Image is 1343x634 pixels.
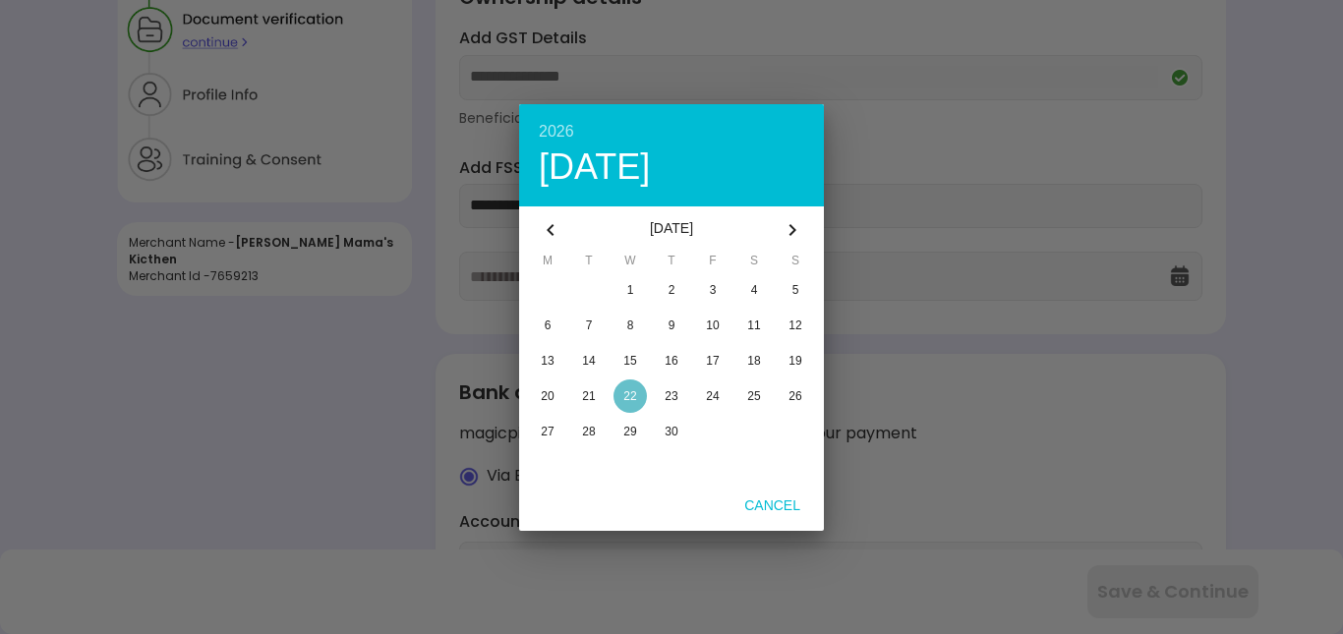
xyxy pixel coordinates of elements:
[541,389,554,403] span: 20
[610,415,651,448] button: 29
[775,254,816,273] span: S
[527,415,568,448] button: 27
[610,254,651,273] span: W
[627,318,634,332] span: 8
[692,379,733,413] button: 24
[527,379,568,413] button: 20
[710,283,717,297] span: 3
[775,344,816,377] button: 19
[527,344,568,377] button: 13
[651,415,692,448] button: 30
[651,254,692,273] span: T
[586,318,593,332] span: 7
[775,309,816,342] button: 12
[669,318,675,332] span: 9
[651,379,692,413] button: 23
[568,309,610,342] button: 7
[610,344,651,377] button: 15
[623,354,636,368] span: 15
[623,389,636,403] span: 22
[651,309,692,342] button: 9
[541,425,554,438] span: 27
[568,254,610,273] span: T
[729,497,816,513] span: Cancel
[568,344,610,377] button: 14
[541,354,554,368] span: 13
[792,283,799,297] span: 5
[788,354,801,368] span: 19
[692,254,733,273] span: F
[747,354,760,368] span: 18
[665,425,677,438] span: 30
[733,344,775,377] button: 18
[582,389,595,403] span: 21
[610,273,651,307] button: 1
[692,309,733,342] button: 10
[582,354,595,368] span: 14
[527,309,568,342] button: 6
[733,273,775,307] button: 4
[651,273,692,307] button: 2
[729,488,816,523] button: Cancel
[574,206,769,254] div: [DATE]
[527,254,568,273] span: M
[582,425,595,438] span: 28
[651,344,692,377] button: 16
[788,389,801,403] span: 26
[733,254,775,273] span: S
[665,389,677,403] span: 23
[627,283,634,297] span: 1
[568,379,610,413] button: 21
[610,309,651,342] button: 8
[665,354,677,368] span: 16
[751,283,758,297] span: 4
[539,149,804,185] div: [DATE]
[747,318,760,332] span: 11
[706,389,719,403] span: 24
[568,415,610,448] button: 28
[788,318,801,332] span: 12
[545,318,552,332] span: 6
[747,389,760,403] span: 25
[775,273,816,307] button: 5
[775,379,816,413] button: 26
[539,124,804,140] div: 2026
[692,344,733,377] button: 17
[706,318,719,332] span: 10
[706,354,719,368] span: 17
[733,379,775,413] button: 25
[692,273,733,307] button: 3
[610,379,651,413] button: 22
[669,283,675,297] span: 2
[623,425,636,438] span: 29
[733,309,775,342] button: 11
